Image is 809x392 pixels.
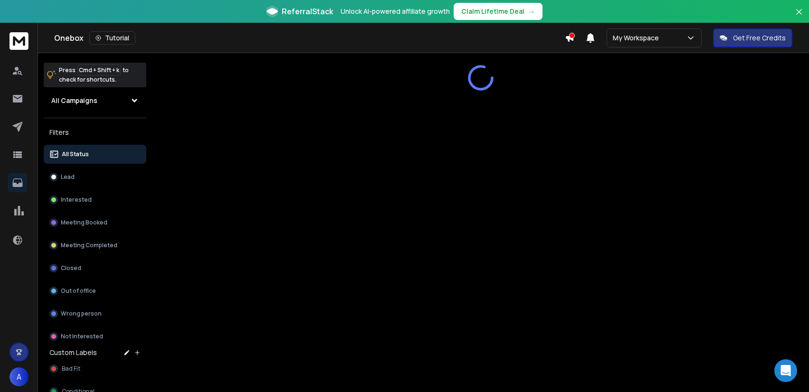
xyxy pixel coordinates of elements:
span: Cmd + Shift + k [77,65,121,75]
button: Claim Lifetime Deal→ [454,3,543,20]
button: Out of office [44,281,146,300]
span: → [528,7,535,16]
p: All Status [62,150,89,158]
p: Press to check for shortcuts. [59,65,129,84]
button: Wrong person [44,304,146,323]
button: All Status [44,145,146,164]
h3: Custom Labels [49,348,97,357]
h3: Filters [44,126,146,139]
span: ReferralStack [282,6,333,17]
p: Get Free Credits [733,33,786,43]
p: Meeting Booked [61,219,107,226]
button: Tutorial [89,31,135,45]
p: Lead [61,173,75,181]
button: Closed [44,259,146,278]
h1: All Campaigns [51,96,97,105]
span: Bad Fit [62,365,80,373]
button: A [10,367,29,386]
button: Not Interested [44,327,146,346]
p: Wrong person [61,310,102,317]
button: Bad Fit [44,359,146,378]
p: Interested [61,196,92,204]
button: Interested [44,190,146,209]
p: Not Interested [61,333,103,340]
button: Meeting Booked [44,213,146,232]
p: My Workspace [613,33,663,43]
button: Lead [44,168,146,187]
button: Meeting Completed [44,236,146,255]
p: Closed [61,264,81,272]
div: Open Intercom Messenger [774,359,797,382]
div: Onebox [54,31,565,45]
button: Get Free Credits [713,28,792,47]
button: All Campaigns [44,91,146,110]
p: Unlock AI-powered affiliate growth [341,7,450,16]
p: Out of office [61,287,96,295]
button: Close banner [793,6,805,28]
p: Meeting Completed [61,242,117,249]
